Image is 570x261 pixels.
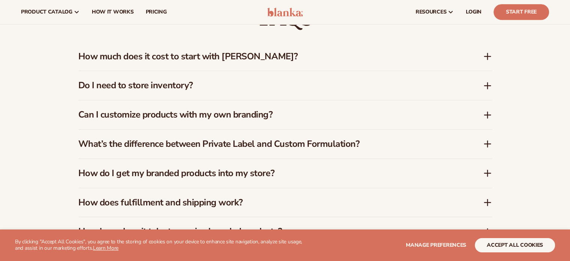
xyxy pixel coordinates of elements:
span: How It Works [92,9,134,15]
button: Manage preferences [406,238,466,252]
img: logo [267,8,303,17]
a: Learn More [93,244,118,252]
h3: Can I customize products with my own branding? [78,109,461,120]
h3: How do I get my branded products into my store? [78,168,461,179]
span: pricing [145,9,166,15]
span: LOGIN [466,9,482,15]
h2: FAQs [78,5,492,30]
a: Start Free [494,4,549,20]
span: resources [416,9,446,15]
h3: How does fulfillment and shipping work? [78,197,461,208]
button: accept all cookies [475,238,555,252]
h3: How long does it take to receive branded products? [78,226,461,237]
span: product catalog [21,9,72,15]
p: By clicking "Accept All Cookies", you agree to the storing of cookies on your device to enhance s... [15,239,311,252]
h3: Do I need to store inventory? [78,80,461,91]
span: Manage preferences [406,241,466,249]
h3: What’s the difference between Private Label and Custom Formulation? [78,139,461,149]
h3: How much does it cost to start with [PERSON_NAME]? [78,51,461,62]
